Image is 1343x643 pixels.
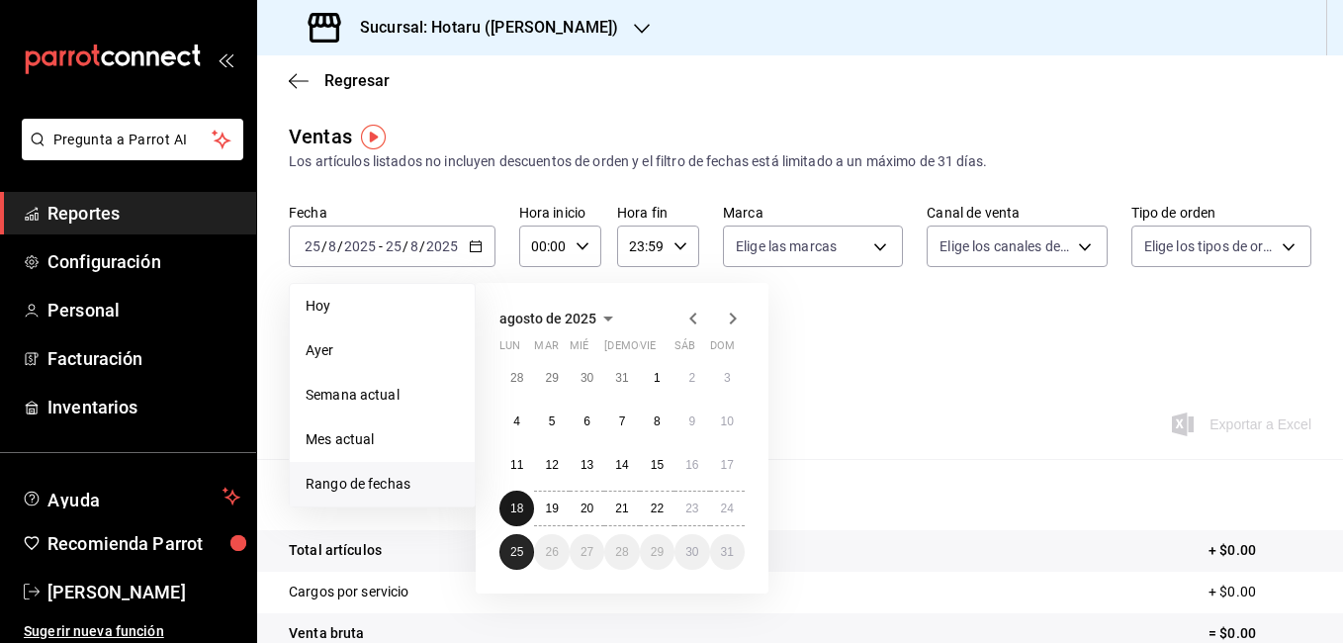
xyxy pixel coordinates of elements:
button: 5 de agosto de 2025 [534,404,569,439]
p: Total artículos [289,540,382,561]
abbr: 20 de agosto de 2025 [581,502,593,515]
span: Ayer [306,340,459,361]
abbr: 2 de agosto de 2025 [688,371,695,385]
span: Regresar [324,71,390,90]
span: Elige los canales de venta [940,236,1070,256]
span: Elige los tipos de orden [1144,236,1275,256]
img: Tooltip marker [361,125,386,149]
label: Hora inicio [519,206,601,220]
abbr: 29 de julio de 2025 [545,371,558,385]
input: ---- [425,238,459,254]
span: Pregunta a Parrot AI [53,130,213,150]
button: 18 de agosto de 2025 [499,491,534,526]
abbr: 28 de julio de 2025 [510,371,523,385]
button: 31 de julio de 2025 [604,360,639,396]
button: 25 de agosto de 2025 [499,534,534,570]
span: Rango de fechas [306,474,459,495]
span: Facturación [47,345,240,372]
span: - [379,238,383,254]
button: 6 de agosto de 2025 [570,404,604,439]
abbr: 5 de agosto de 2025 [549,414,556,428]
button: 12 de agosto de 2025 [534,447,569,483]
span: Elige las marcas [736,236,837,256]
button: 13 de agosto de 2025 [570,447,604,483]
input: ---- [343,238,377,254]
span: Configuración [47,248,240,275]
abbr: 31 de julio de 2025 [615,371,628,385]
abbr: 16 de agosto de 2025 [685,458,698,472]
abbr: miércoles [570,339,588,360]
abbr: lunes [499,339,520,360]
abbr: 10 de agosto de 2025 [721,414,734,428]
abbr: 7 de agosto de 2025 [619,414,626,428]
abbr: 17 de agosto de 2025 [721,458,734,472]
label: Canal de venta [927,206,1107,220]
abbr: 21 de agosto de 2025 [615,502,628,515]
abbr: 4 de agosto de 2025 [513,414,520,428]
button: Pregunta a Parrot AI [22,119,243,160]
div: Ventas [289,122,352,151]
label: Marca [723,206,903,220]
button: 20 de agosto de 2025 [570,491,604,526]
abbr: 23 de agosto de 2025 [685,502,698,515]
abbr: 22 de agosto de 2025 [651,502,664,515]
button: 24 de agosto de 2025 [710,491,745,526]
abbr: 30 de julio de 2025 [581,371,593,385]
button: 14 de agosto de 2025 [604,447,639,483]
label: Hora fin [617,206,699,220]
abbr: 28 de agosto de 2025 [615,545,628,559]
a: Pregunta a Parrot AI [14,143,243,164]
abbr: 11 de agosto de 2025 [510,458,523,472]
abbr: 6 de agosto de 2025 [583,414,590,428]
span: Ayuda [47,485,215,508]
span: / [337,238,343,254]
p: + $0.00 [1209,540,1311,561]
abbr: 29 de agosto de 2025 [651,545,664,559]
abbr: 8 de agosto de 2025 [654,414,661,428]
abbr: 3 de agosto de 2025 [724,371,731,385]
button: 7 de agosto de 2025 [604,404,639,439]
span: Mes actual [306,429,459,450]
button: 31 de agosto de 2025 [710,534,745,570]
p: Cargos por servicio [289,582,409,602]
button: agosto de 2025 [499,307,620,330]
span: [PERSON_NAME] [47,579,240,605]
button: 27 de agosto de 2025 [570,534,604,570]
abbr: 19 de agosto de 2025 [545,502,558,515]
button: 26 de agosto de 2025 [534,534,569,570]
span: / [403,238,408,254]
button: 8 de agosto de 2025 [640,404,674,439]
label: Tipo de orden [1131,206,1311,220]
button: 22 de agosto de 2025 [640,491,674,526]
button: 9 de agosto de 2025 [674,404,709,439]
span: agosto de 2025 [499,311,596,326]
span: / [321,238,327,254]
button: 15 de agosto de 2025 [640,447,674,483]
button: 11 de agosto de 2025 [499,447,534,483]
input: -- [409,238,419,254]
button: 16 de agosto de 2025 [674,447,709,483]
button: 28 de julio de 2025 [499,360,534,396]
button: open_drawer_menu [218,51,233,67]
button: 28 de agosto de 2025 [604,534,639,570]
abbr: 12 de agosto de 2025 [545,458,558,472]
button: 30 de agosto de 2025 [674,534,709,570]
button: 29 de agosto de 2025 [640,534,674,570]
span: Hoy [306,296,459,317]
p: + $0.00 [1209,582,1311,602]
button: 21 de agosto de 2025 [604,491,639,526]
input: -- [304,238,321,254]
abbr: jueves [604,339,721,360]
abbr: 25 de agosto de 2025 [510,545,523,559]
span: Inventarios [47,394,240,420]
abbr: 9 de agosto de 2025 [688,414,695,428]
abbr: 15 de agosto de 2025 [651,458,664,472]
button: Regresar [289,71,390,90]
abbr: martes [534,339,558,360]
button: 4 de agosto de 2025 [499,404,534,439]
span: Reportes [47,200,240,227]
span: Personal [47,297,240,323]
button: 23 de agosto de 2025 [674,491,709,526]
abbr: 14 de agosto de 2025 [615,458,628,472]
h3: Sucursal: Hotaru ([PERSON_NAME]) [344,16,618,40]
